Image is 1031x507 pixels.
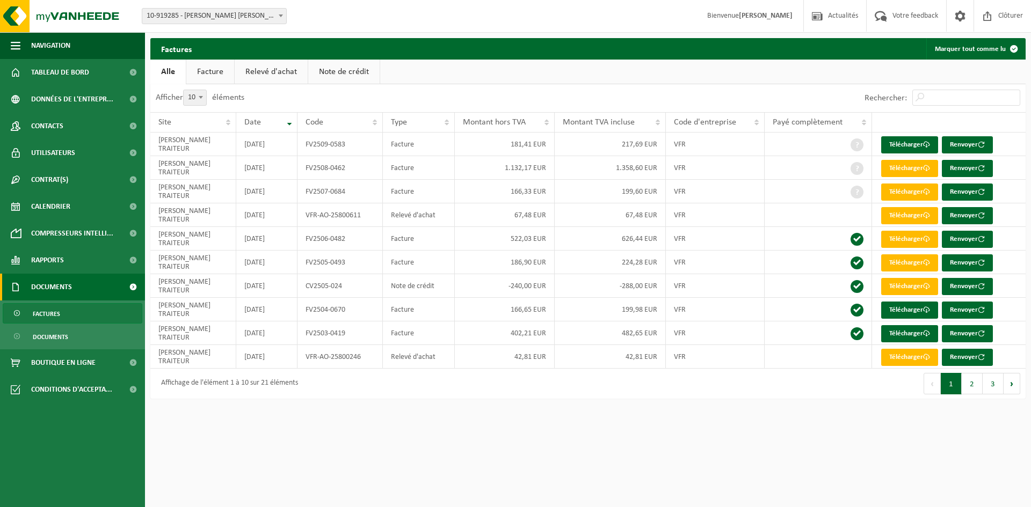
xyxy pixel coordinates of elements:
[881,207,938,224] a: Télécharger
[150,321,236,345] td: [PERSON_NAME] TRAITEUR
[383,345,454,369] td: Relevé d'achat
[962,373,983,394] button: 2
[455,227,555,251] td: 522,03 EUR
[666,298,765,321] td: VFR
[236,227,297,251] td: [DATE]
[142,9,286,24] span: 10-919285 - LEBRUN TRAITEUR - WAVRIN
[297,298,383,321] td: FV2504-0670
[31,59,89,86] span: Tableau de bord
[383,203,454,227] td: Relevé d'achat
[666,203,765,227] td: VFR
[666,251,765,274] td: VFR
[150,251,236,274] td: [PERSON_NAME] TRAITEUR
[150,298,236,321] td: [PERSON_NAME] TRAITEUR
[555,203,666,227] td: 67,48 EUR
[865,94,907,102] label: Rechercher:
[881,183,938,201] a: Télécharger
[555,321,666,345] td: 482,65 EUR
[236,133,297,156] td: [DATE]
[297,133,383,156] td: FV2509-0583
[3,303,142,324] a: Factures
[666,180,765,203] td: VFR
[150,180,236,203] td: [PERSON_NAME] TRAITEUR
[150,60,186,84] a: Alle
[31,113,63,139] span: Contacts
[942,302,993,319] button: Renvoyer
[31,274,72,300] span: Documents
[183,90,207,106] span: 10
[881,278,938,295] a: Télécharger
[33,327,68,347] span: Documents
[156,374,298,393] div: Affichage de l'élément 1 à 10 sur 21 éléments
[236,203,297,227] td: [DATE]
[297,227,383,251] td: FV2506-0482
[881,254,938,271] a: Télécharger
[555,251,666,274] td: 224,28 EUR
[150,274,236,298] td: [PERSON_NAME] TRAITEUR
[942,325,993,342] button: Renvoyer
[674,118,736,127] span: Code d'entreprise
[881,160,938,177] a: Télécharger
[455,156,555,180] td: 1.132,17 EUR
[297,180,383,203] td: FV2507-0684
[666,321,765,345] td: VFR
[236,345,297,369] td: [DATE]
[455,133,555,156] td: 181,41 EUR
[666,274,765,298] td: VFR
[297,274,383,298] td: CV2505-024
[455,203,555,227] td: 67,48 EUR
[881,325,938,342] a: Télécharger
[31,86,113,113] span: Données de l'entrepr...
[942,231,993,248] button: Renvoyer
[455,251,555,274] td: 186,90 EUR
[383,274,454,298] td: Note de crédit
[563,118,635,127] span: Montant TVA incluse
[555,133,666,156] td: 217,69 EUR
[555,274,666,298] td: -288,00 EUR
[942,136,993,153] button: Renvoyer
[942,278,993,295] button: Renvoyer
[383,156,454,180] td: Facture
[383,298,454,321] td: Facture
[236,180,297,203] td: [DATE]
[555,227,666,251] td: 626,44 EUR
[156,93,244,102] label: Afficher éléments
[236,321,297,345] td: [DATE]
[297,251,383,274] td: FV2505-0493
[455,274,555,298] td: -240,00 EUR
[297,321,383,345] td: FV2503-0419
[455,298,555,321] td: 166,65 EUR
[236,156,297,180] td: [DATE]
[31,32,70,59] span: Navigation
[244,118,261,127] span: Date
[942,160,993,177] button: Renvoyer
[881,136,938,153] a: Télécharger
[33,304,60,324] span: Factures
[158,118,171,127] span: Site
[666,156,765,180] td: VFR
[297,203,383,227] td: VFR-AO-25800611
[555,298,666,321] td: 199,98 EUR
[236,274,297,298] td: [DATE]
[31,139,75,166] span: Utilisateurs
[383,180,454,203] td: Facture
[297,345,383,369] td: VFR-AO-25800246
[555,156,666,180] td: 1.358,60 EUR
[184,90,206,105] span: 10
[142,8,287,24] span: 10-919285 - LEBRUN TRAITEUR - WAVRIN
[942,207,993,224] button: Renvoyer
[383,251,454,274] td: Facture
[306,118,323,127] span: Code
[881,349,938,366] a: Télécharger
[666,227,765,251] td: VFR
[186,60,234,84] a: Facture
[308,60,380,84] a: Note de crédit
[555,345,666,369] td: 42,81 EUR
[881,302,938,319] a: Télécharger
[739,12,793,20] strong: [PERSON_NAME]
[455,345,555,369] td: 42,81 EUR
[31,193,70,220] span: Calendrier
[150,227,236,251] td: [PERSON_NAME] TRAITEUR
[150,38,202,59] h2: Factures
[773,118,843,127] span: Payé complètement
